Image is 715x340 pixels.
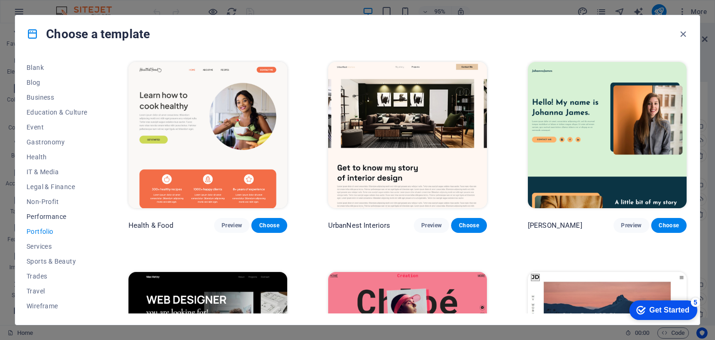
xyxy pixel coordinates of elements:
button: Blog [27,75,88,90]
h4: Choose a template [27,27,150,41]
span: Education & Culture [27,109,88,116]
p: [PERSON_NAME] [528,221,582,230]
button: Health [27,150,88,164]
button: Preview [614,218,649,233]
span: Business [27,94,88,101]
button: Wireframe [27,299,88,313]
span: Choose [459,222,479,229]
div: Get Started [27,10,67,19]
button: Education & Culture [27,105,88,120]
span: Services [27,243,88,250]
img: Health & Food [128,62,287,208]
span: Sports & Beauty [27,258,88,265]
img: Johanna James [528,62,687,208]
span: Gastronomy [27,138,88,146]
button: Choose [251,218,287,233]
button: Preview [214,218,250,233]
span: Wireframe [27,302,88,310]
button: Preview [414,218,449,233]
button: Legal & Finance [27,179,88,194]
button: Blank [27,60,88,75]
span: Event [27,123,88,131]
span: Preview [222,222,242,229]
span: Travel [27,287,88,295]
button: Services [27,239,88,254]
span: Add elements [186,41,232,54]
button: Choose [451,218,486,233]
span: Performance [27,213,88,220]
span: Trades [27,272,88,280]
div: Get Started 5 items remaining, 0% complete [7,5,75,24]
button: Trades [27,269,88,284]
div: 5 [69,2,78,11]
span: Blank [27,64,88,71]
span: Health [27,153,88,161]
span: Blog [27,79,88,86]
span: IT & Media [27,168,88,176]
button: Choose [651,218,687,233]
button: Portfolio [27,224,88,239]
button: Event [27,120,88,135]
img: UrbanNest Interiors [328,62,487,208]
span: Portfolio [27,228,88,235]
button: Sports & Beauty [27,254,88,269]
button: Non-Profit [27,194,88,209]
span: Non-Profit [27,198,88,205]
span: Paste clipboard [236,41,287,54]
span: Preview [421,222,442,229]
span: Legal & Finance [27,183,88,190]
span: Choose [659,222,679,229]
p: Health & Food [128,221,174,230]
button: IT & Media [27,164,88,179]
button: Gastronomy [27,135,88,150]
span: Preview [621,222,641,229]
button: Business [27,90,88,105]
span: Choose [259,222,279,229]
p: UrbanNest Interiors [328,221,391,230]
button: Travel [27,284,88,299]
button: Performance [27,209,88,224]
